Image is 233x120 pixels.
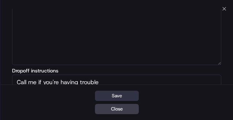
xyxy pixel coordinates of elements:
[19,47,131,55] input: Got a question? Start typing here...
[95,104,139,114] button: Close
[51,65,88,71] a: Powered byPylon
[7,29,133,41] p: Welcome 👋
[73,66,88,71] span: Pylon
[12,68,221,73] label: Dropoff instructions
[95,91,139,101] button: Save
[7,7,22,22] img: Nash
